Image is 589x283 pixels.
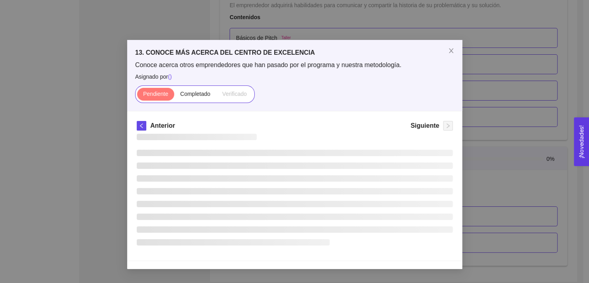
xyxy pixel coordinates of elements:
span: Asignado por [135,72,454,81]
span: Pendiente [143,91,168,97]
span: Completado [180,91,210,97]
span: close [448,47,454,54]
span: Verificado [222,91,246,97]
button: Close [440,40,462,62]
h5: Anterior [150,121,175,131]
span: ( ) [168,73,171,80]
button: left [137,121,146,131]
span: Conoce acerca otros emprendedores que han pasado por el programa y nuestra metodología. [135,61,454,69]
h5: 13. CONOCE MÁS ACERCA DEL CENTRO DE EXCELENCIA [135,48,454,57]
button: Open Feedback Widget [574,117,589,166]
span: left [137,123,146,129]
h5: Siguiente [410,121,439,131]
button: right [443,121,453,131]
